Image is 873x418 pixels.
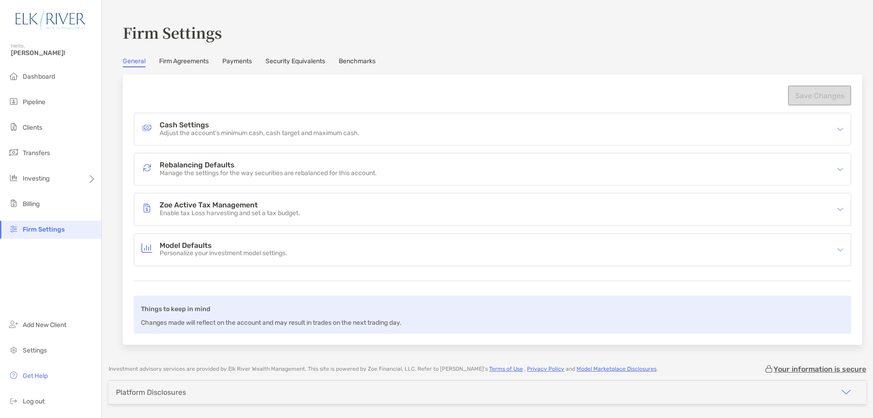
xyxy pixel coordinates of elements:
[159,57,209,67] a: Firm Agreements
[141,305,211,313] b: Things to keep in mind
[23,226,65,233] span: Firm Settings
[160,201,300,209] h4: Zoe Active Tax Management
[160,242,287,250] h4: Model Defaults
[8,147,19,158] img: transfers icon
[23,149,50,157] span: Transfers
[8,319,19,330] img: add_new_client icon
[8,71,19,81] img: dashboard icon
[141,242,152,253] img: Model Defaults
[134,234,851,266] div: icon arrowModel DefaultsModel DefaultsPersonalize your investment model settings.
[160,170,377,177] p: Manage the settings for the way securities are rebalanced for this account.
[134,153,851,185] div: icon arrowRebalancing DefaultsRebalancing DefaultsManage the settings for the way securities are ...
[837,126,843,132] img: icon arrow
[160,210,300,217] p: Enable tax Loss harvesting and set a tax budget.
[23,200,40,208] span: Billing
[123,57,145,67] a: General
[489,366,523,372] a: Terms of Use
[123,22,862,43] h3: Firm Settings
[134,113,851,145] div: icon arrowCash SettingsCash SettingsAdjust the account’s minimum cash, cash target and maximum cash.
[837,206,843,212] img: icon arrow
[8,370,19,381] img: get-help icon
[23,398,45,405] span: Log out
[837,247,843,253] img: icon arrow
[8,395,19,406] img: logout icon
[116,388,186,397] div: Platform Disclosures
[8,198,19,209] img: billing icon
[11,4,90,36] img: Zoe Logo
[141,202,152,213] img: Zoe Active Tax Management
[160,130,360,137] p: Adjust the account’s minimum cash, cash target and maximum cash.
[141,122,152,133] img: Cash Settings
[134,193,851,225] div: icon arrowZoe Active Tax ManagementZoe Active Tax ManagementEnable tax Loss harvesting and set a ...
[8,121,19,132] img: clients icon
[222,57,252,67] a: Payments
[527,366,564,372] a: Privacy Policy
[23,175,50,182] span: Investing
[23,98,45,106] span: Pipeline
[339,57,376,67] a: Benchmarks
[577,366,657,372] a: Model Marketplace Disclosures
[841,387,852,398] img: icon arrow
[160,250,287,257] p: Personalize your investment model settings.
[8,344,19,355] img: settings icon
[23,372,48,380] span: Get Help
[23,321,66,329] span: Add New Client
[8,223,19,234] img: firm-settings icon
[8,96,19,107] img: pipeline icon
[23,73,55,81] span: Dashboard
[23,124,42,131] span: Clients
[837,166,843,172] img: icon arrow
[109,366,658,373] p: Investment advisory services are provided by Elk River Wealth Management . This site is powered b...
[266,57,325,67] a: Security Equivalents
[141,162,152,173] img: Rebalancing Defaults
[8,172,19,183] img: investing icon
[141,317,401,328] p: Changes made will reflect on the account and may result in trades on the next trading day.
[11,49,96,57] span: [PERSON_NAME]!
[23,347,47,354] span: Settings
[160,121,360,129] h4: Cash Settings
[773,365,866,373] p: Your information is secure
[160,161,377,169] h4: Rebalancing Defaults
